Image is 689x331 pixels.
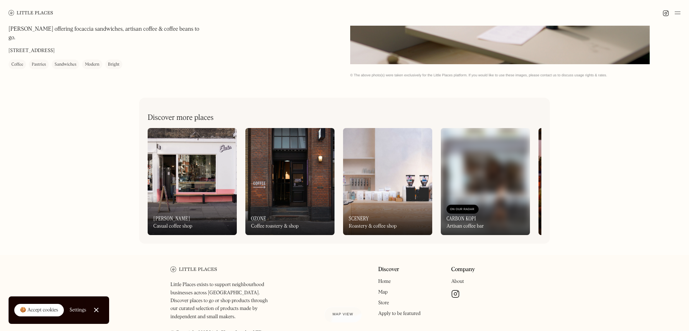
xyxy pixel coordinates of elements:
div: On Our Radar [450,206,475,213]
h2: Discover more places [148,113,214,122]
div: © The above photo(s) were taken exclusively for the Little Places platform. If you would like to ... [350,73,680,78]
h3: Scenery [349,215,369,222]
div: Roastery & coffee shop [349,223,397,229]
a: Bad CoffeeCoffee shop in [GEOGRAPHIC_DATA] [539,128,628,235]
a: [PERSON_NAME]Casual coffee shop [148,128,237,235]
div: 🍪 Accept cookies [20,307,58,314]
a: Close Cookie Popup [89,303,103,317]
a: SceneryRoastery & coffee shop [343,128,432,235]
p: [STREET_ADDRESS] [9,47,55,55]
a: Settings [70,302,86,318]
h3: [PERSON_NAME] [153,215,190,222]
a: Store [378,300,389,305]
h3: Ozone [251,215,266,222]
a: Discover [378,266,399,273]
div: Bright [108,61,119,68]
div: Modern [85,61,99,68]
a: About [451,279,464,284]
div: Coffee [11,61,23,68]
div: Coffee roastery & shop [251,223,298,229]
a: Apply to be featured [378,311,420,316]
a: Home [378,279,391,284]
h3: Carbon Kopi [446,215,476,222]
div: Sandwiches [55,61,76,68]
a: On Our RadarCarbon KopiArtisan coffee bar [441,128,530,235]
div: Artisan coffee bar [446,223,484,229]
a: OzoneCoffee roastery & shop [245,128,335,235]
div: Pastries [32,61,46,68]
a: Company [451,266,475,273]
p: Simmos is a design-led coffee shop in [GEOGRAPHIC_DATA] [PERSON_NAME] offering focaccia sandwiche... [9,16,201,42]
a: Map view [324,307,362,322]
div: Casual coffee shop [153,223,192,229]
div: Settings [70,307,86,312]
a: Map [378,290,388,295]
span: Map view [333,312,353,316]
a: 🍪 Accept cookies [14,304,64,317]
